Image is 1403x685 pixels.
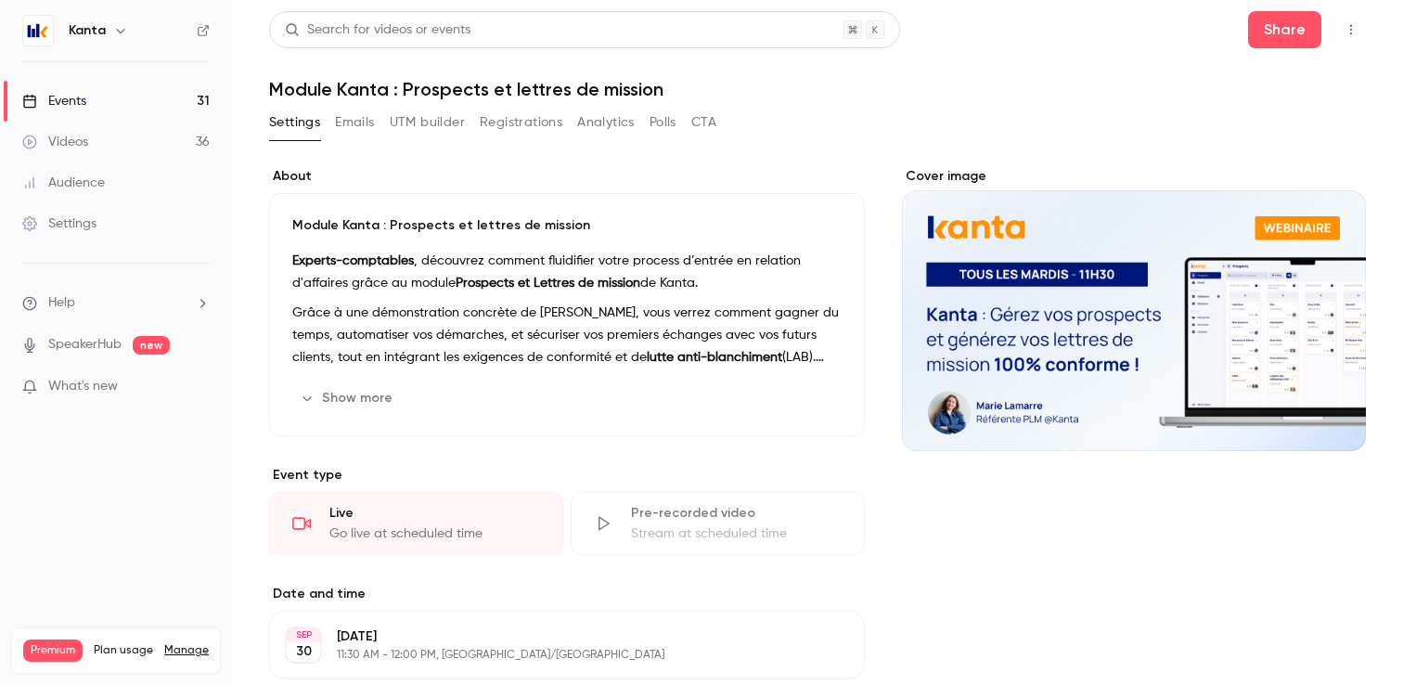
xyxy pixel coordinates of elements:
div: Live [329,504,540,523]
button: Polls [650,108,676,137]
p: 11:30 AM - 12:00 PM, [GEOGRAPHIC_DATA]/[GEOGRAPHIC_DATA] [337,648,766,663]
span: new [133,336,170,355]
div: Stream at scheduled time [631,524,842,543]
li: help-dropdown-opener [22,293,210,313]
label: Cover image [902,167,1366,186]
button: Show more [292,383,404,413]
div: Audience [22,174,105,192]
div: Search for videos or events [285,20,470,40]
p: Module Kanta : Prospects et lettres de mission [292,216,842,235]
button: Analytics [577,108,635,137]
h6: Kanta [69,21,106,40]
p: Event type [269,466,865,485]
strong: Experts-comptables [292,254,414,267]
div: Pre-recorded video [631,504,842,523]
p: , découvrez comment fluidifier votre process d’entrée en relation d'affaires grâce au module de K... [292,250,842,294]
button: UTM builder [390,108,465,137]
label: About [269,167,865,186]
div: Videos [22,133,88,151]
section: Cover image [902,167,1366,451]
p: [DATE] [337,627,766,646]
span: What's new [48,377,118,396]
a: SpeakerHub [48,335,122,355]
span: Premium [23,640,83,662]
h1: Module Kanta : Prospects et lettres de mission [269,78,1366,100]
button: Registrations [480,108,562,137]
div: Go live at scheduled time [329,524,540,543]
p: Grâce à une démonstration concrète de [PERSON_NAME], vous verrez comment gagner du temps, automat... [292,302,842,368]
img: Kanta [23,16,53,45]
span: Help [48,293,75,313]
button: Share [1248,11,1321,48]
div: LiveGo live at scheduled time [269,492,563,555]
label: Date and time [269,585,865,603]
p: 30 [296,642,312,661]
div: Events [22,92,86,110]
button: Settings [269,108,320,137]
span: Plan usage [94,643,153,658]
strong: lutte anti-blanchiment [647,351,782,364]
div: Pre-recorded videoStream at scheduled time [571,492,865,555]
strong: Prospects et Lettres de mission [456,277,640,290]
div: Settings [22,214,97,233]
button: CTA [691,108,716,137]
a: Manage [164,643,209,658]
button: Emails [335,108,374,137]
div: SEP [287,628,320,641]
